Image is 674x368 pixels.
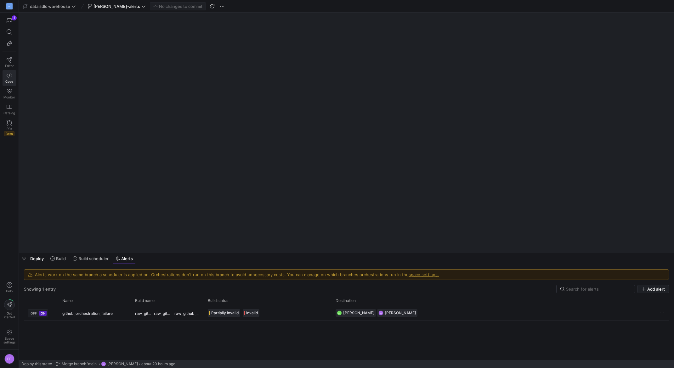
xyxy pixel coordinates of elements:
span: Beta [4,131,14,136]
span: Build scheduler [78,256,109,261]
a: Monitor [3,86,16,102]
div: github_orchestration_failure [59,306,131,320]
button: Help [3,279,16,296]
span: [PERSON_NAME] [107,362,138,366]
a: M [3,1,16,12]
span: ON [41,311,45,315]
span: Catalog [3,111,15,115]
button: Getstarted [3,297,16,321]
span: about 20 hours ago [141,362,175,366]
button: [PERSON_NAME]-alerts [86,2,147,10]
input: Search for alerts [566,287,631,292]
div: DL [337,310,342,315]
div: 1 [12,15,17,20]
button: Build [48,253,69,264]
span: Name [62,298,73,303]
button: 1 [3,15,16,26]
a: Catalog [3,102,16,117]
button: EF [3,352,16,365]
span: Monitor [3,95,15,99]
div: Press SPACE to select this row. [24,306,669,321]
div: M [6,3,13,9]
span: [PERSON_NAME] [385,310,416,315]
a: PRsBeta [3,117,16,139]
a: Code [3,70,16,86]
button: Add alert [637,285,669,293]
span: Invalid [246,310,258,315]
span: Help [5,289,13,293]
div: EF [4,354,14,364]
span: raw_github_hourly [154,306,172,321]
div: Alerts work on the same branch a scheduler is applied on. Orchestrations don't run on this branch... [35,272,439,277]
span: Alerts [121,256,133,261]
span: Partially Invalid [211,310,239,315]
div: Showing 1 entry [24,287,56,292]
span: Destination [336,298,356,303]
span: raw_github_daily [135,306,151,321]
span: PRs [7,127,12,131]
div: EF [378,310,383,315]
button: Merge branch 'main'EF[PERSON_NAME]about 20 hours ago [54,360,177,368]
span: [PERSON_NAME]-alerts [93,4,140,9]
a: Editor [3,54,16,70]
span: [PERSON_NAME] [343,310,375,315]
span: raw_github_workflow_jobs [174,306,200,321]
span: Editor [5,64,14,68]
span: Merge branch 'main' [62,362,98,366]
span: Code [5,80,13,83]
span: Build [56,256,66,261]
button: Build scheduler [70,253,111,264]
span: Deploy [30,256,44,261]
a: Spacesettings [3,327,16,347]
span: Get started [4,311,15,319]
span: Add alert [647,287,665,292]
span: Deploy this state: [21,362,52,366]
span: data sdlc warehouse [30,4,70,9]
span: Build name [135,298,155,303]
span: Space settings [3,337,15,344]
div: EF [101,361,106,366]
span: Build status [208,298,228,303]
a: space settings. [409,272,439,277]
button: Alerts [113,253,136,264]
button: data sdlc warehouse [21,2,77,10]
span: OFF [31,311,37,315]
